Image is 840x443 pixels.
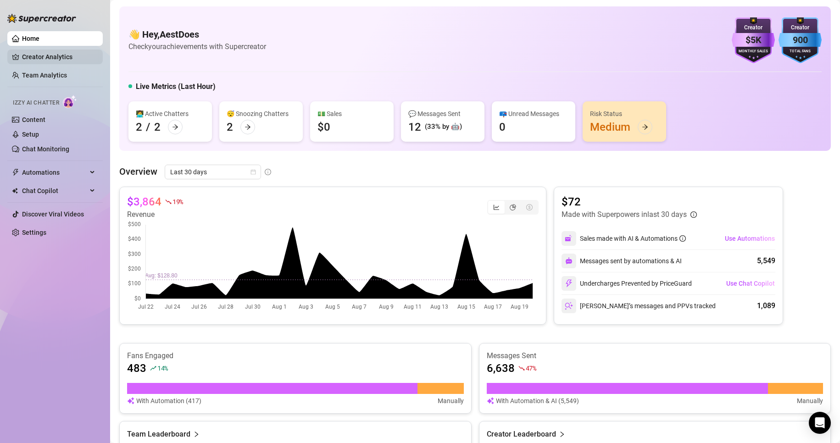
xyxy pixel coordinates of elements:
span: arrow-right [642,124,648,130]
span: pie-chart [510,204,516,210]
img: svg%3e [565,279,573,288]
article: Revenue [127,209,183,220]
a: Settings [22,229,46,236]
span: arrow-right [245,124,251,130]
span: Automations [22,165,87,180]
div: 2 [154,120,161,134]
div: $0 [317,120,330,134]
span: fall [518,365,525,371]
article: Manually [438,396,464,406]
span: Chat Copilot [22,183,87,198]
article: $72 [562,194,697,209]
a: Team Analytics [22,72,67,79]
a: Setup [22,131,39,138]
div: 900 [779,33,822,47]
img: svg%3e [565,257,573,265]
span: Use Chat Copilot [726,280,775,287]
img: logo-BBDzfeDw.svg [7,14,76,23]
span: Last 30 days [170,165,256,179]
span: 19 % [172,197,183,206]
article: Made with Superpowers in last 30 days [562,209,687,220]
div: Risk Status [590,109,659,119]
div: 👩‍💻 Active Chatters [136,109,205,119]
img: svg%3e [565,302,573,310]
div: Sales made with AI & Automations [580,233,686,244]
div: Monthly Sales [732,49,775,55]
div: Total Fans [779,49,822,55]
article: Creator Leaderboard [487,429,556,440]
article: Fans Engaged [127,351,464,361]
div: 12 [408,120,421,134]
div: [PERSON_NAME]’s messages and PPVs tracked [562,299,716,313]
article: 6,638 [487,361,515,376]
article: Team Leaderboard [127,429,190,440]
span: calendar [250,169,256,175]
h5: Live Metrics (Last Hour) [136,81,216,92]
div: 1,089 [757,300,775,311]
div: 2 [227,120,233,134]
article: With Automation & AI (5,549) [496,396,579,406]
span: line-chart [493,204,500,210]
div: Undercharges Prevented by PriceGuard [562,276,692,291]
div: 😴 Snoozing Chatters [227,109,295,119]
span: info-circle [690,211,697,218]
a: Creator Analytics [22,50,95,64]
div: $5K [732,33,775,47]
article: 483 [127,361,146,376]
span: right [193,429,200,440]
div: Creator [732,23,775,32]
div: 5,549 [757,255,775,266]
div: Creator [779,23,822,32]
button: Use Chat Copilot [726,276,775,291]
article: Messages Sent [487,351,823,361]
button: Use Automations [724,231,775,246]
article: $3,864 [127,194,161,209]
span: Izzy AI Chatter [13,99,59,107]
img: svg%3e [127,396,134,406]
div: Open Intercom Messenger [809,412,831,434]
img: svg%3e [565,234,573,243]
a: Content [22,116,45,123]
article: Overview [119,165,157,178]
span: rise [150,365,156,371]
article: With Automation (417) [136,396,201,406]
img: AI Chatter [63,95,77,108]
span: right [559,429,565,440]
span: 47 % [526,364,536,372]
div: 💵 Sales [317,109,386,119]
div: 0 [499,120,506,134]
span: 14 % [157,364,168,372]
span: Use Automations [725,235,775,242]
img: purple-badge-B9DA21FR.svg [732,17,775,63]
div: (33% by 🤖) [425,122,462,133]
div: 💬 Messages Sent [408,109,477,119]
div: 2 [136,120,142,134]
article: Check your achievements with Supercreator [128,41,266,52]
a: Home [22,35,39,42]
span: dollar-circle [526,204,533,210]
img: svg%3e [487,396,494,406]
img: blue-badge-DgoSNQY1.svg [779,17,822,63]
a: Discover Viral Videos [22,210,84,218]
span: info-circle [679,235,686,242]
div: segmented control [487,200,539,215]
h4: 👋 Hey, AestDoes [128,28,266,41]
article: Manually [797,396,823,406]
a: Chat Monitoring [22,145,69,153]
div: Messages sent by automations & AI [562,254,682,268]
span: info-circle [265,169,271,175]
span: arrow-right [172,124,178,130]
div: 📪 Unread Messages [499,109,568,119]
img: Chat Copilot [12,188,18,194]
span: thunderbolt [12,169,19,176]
span: fall [165,199,172,205]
